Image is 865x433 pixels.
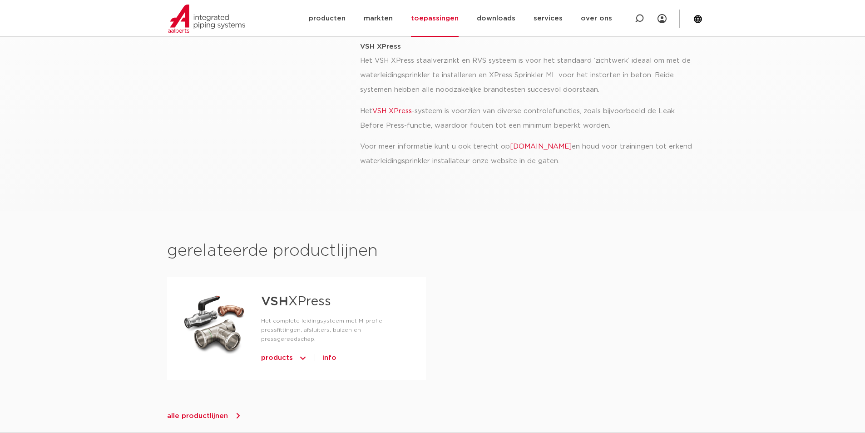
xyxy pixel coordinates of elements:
a: alle productlijnen [167,411,242,420]
span: Het VSH XPress staalverzinkt en RVS systeem is voor het standaard ‘zichtwerk’ ideaal om met de wa... [360,43,691,94]
span: products [261,351,293,365]
img: icon-chevron-up-1.svg [298,351,307,365]
a: info [322,351,336,365]
p: Voor meer informatie kunt u ook terecht op en houd voor trainingen tot erkend waterleidingsprinkl... [360,139,697,169]
p: Het -systeem is voorzien van diverse controlefuncties, zoals bijvoorbeeld de Leak Before Press-fu... [360,104,697,133]
a: VSH XPress [372,108,412,114]
strong: VSH XPress [360,43,401,50]
p: Het complete leidingsysteem met M-profiel pressfittingen, afsluiters, buizen en pressgereedschap. [261,316,411,343]
h2: gerelateerde productlijnen​ [167,240,698,262]
strong: VSH [261,295,288,308]
span: alle productlijnen [167,413,228,419]
a: VSHXPress [261,295,331,308]
a: [DOMAIN_NAME] [510,143,572,150]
